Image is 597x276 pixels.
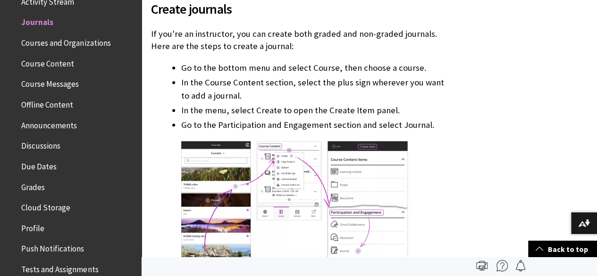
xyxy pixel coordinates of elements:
span: Announcements [21,117,77,130]
li: Go to the bottom menu and select Course, then choose a course. [181,61,448,75]
img: More help [496,260,508,271]
span: Due Dates [21,159,57,171]
span: Grades [21,179,45,192]
img: Follow this page [515,260,526,271]
li: In the Course Content section, select the plus sign wherever you want to add a journal. [181,76,448,102]
span: Courses and Organizations [21,35,110,48]
span: Discussions [21,138,60,151]
span: Course Messages [21,76,79,89]
span: Journals [21,15,53,27]
a: Back to top [528,241,597,258]
span: Course Content [21,56,74,68]
img: Print [476,260,488,271]
span: Offline Content [21,97,73,109]
span: Tests and Assignments [21,261,98,274]
span: Push Notifications [21,241,84,254]
li: In the menu, select Create to open the Create Item panel. [181,104,448,117]
span: Profile [21,220,44,233]
span: Cloud Storage [21,200,70,212]
p: If you're an instructor, you can create both graded and non-graded journals. Here are the steps t... [151,28,448,52]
